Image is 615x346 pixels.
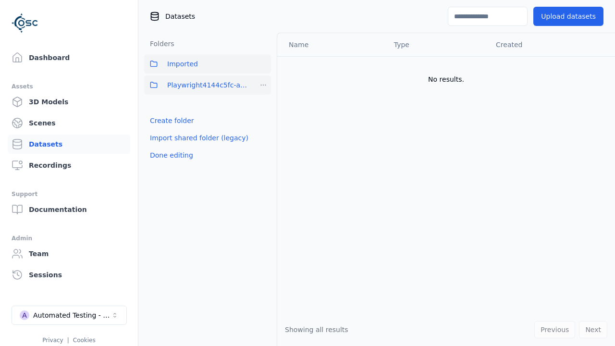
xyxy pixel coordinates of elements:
[167,79,250,91] span: Playwright4144c5fc-a607-4745-8258-31e71826a3be
[150,133,248,143] a: Import shared folder (legacy)
[165,12,195,21] span: Datasets
[277,56,615,102] td: No results.
[277,33,386,56] th: Name
[488,33,600,56] th: Created
[8,92,130,111] a: 3D Models
[67,337,69,344] span: |
[12,81,126,92] div: Assets
[42,337,63,344] a: Privacy
[12,10,38,37] img: Logo
[167,58,198,70] span: Imported
[533,7,603,26] button: Upload datasets
[386,33,488,56] th: Type
[144,129,254,147] button: Import shared folder (legacy)
[144,112,200,129] button: Create folder
[144,54,271,74] button: Imported
[12,306,127,325] button: Select a workspace
[8,135,130,154] a: Datasets
[8,244,130,263] a: Team
[8,48,130,67] a: Dashboard
[73,337,96,344] a: Cookies
[33,310,111,320] div: Automated Testing - Playwright
[144,39,174,49] h3: Folders
[150,116,194,125] a: Create folder
[20,310,29,320] div: A
[8,200,130,219] a: Documentation
[12,188,126,200] div: Support
[144,75,250,95] button: Playwright4144c5fc-a607-4745-8258-31e71826a3be
[8,265,130,284] a: Sessions
[12,233,126,244] div: Admin
[8,113,130,133] a: Scenes
[144,147,199,164] button: Done editing
[8,156,130,175] a: Recordings
[285,326,348,334] span: Showing all results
